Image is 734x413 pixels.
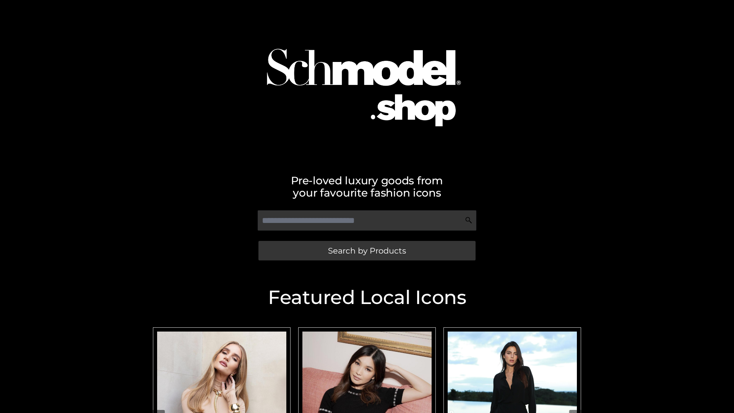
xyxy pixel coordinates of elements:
a: Search by Products [258,241,476,260]
span: Search by Products [328,247,406,255]
img: Search Icon [465,216,473,224]
h2: Pre-loved luxury goods from your favourite fashion icons [149,174,585,199]
h2: Featured Local Icons​ [149,288,585,307]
